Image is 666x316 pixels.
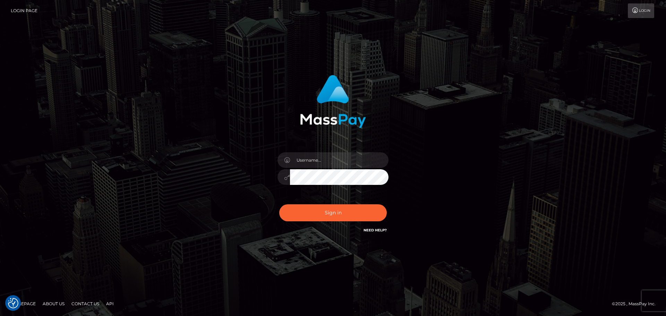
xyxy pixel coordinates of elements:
[612,300,661,308] div: © 2025 , MassPay Inc.
[103,298,117,309] a: API
[300,75,366,128] img: MassPay Login
[40,298,67,309] a: About Us
[11,3,37,18] a: Login Page
[69,298,102,309] a: Contact Us
[8,298,39,309] a: Homepage
[364,228,387,232] a: Need Help?
[8,298,18,308] button: Consent Preferences
[279,204,387,221] button: Sign in
[290,152,388,168] input: Username...
[8,298,18,308] img: Revisit consent button
[628,3,654,18] a: Login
